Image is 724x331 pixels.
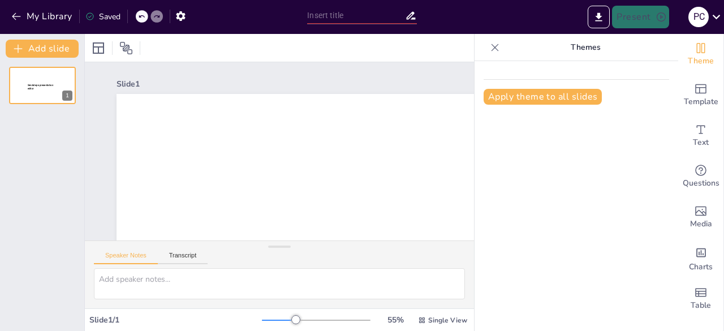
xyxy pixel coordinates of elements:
input: Insert title [307,7,404,24]
button: Apply theme to all slides [484,89,602,105]
div: Add charts and graphs [678,238,723,278]
div: Add a table [678,278,723,319]
div: Change the overall theme [678,34,723,75]
div: P C [688,7,709,27]
div: Add text boxes [678,115,723,156]
div: 1 [62,91,72,101]
span: Text [693,136,709,149]
div: Get real-time input from your audience [678,156,723,197]
span: Sendsteps presentation editor [28,84,53,90]
span: Media [690,218,712,230]
p: Themes [504,34,667,61]
button: My Library [8,7,77,25]
button: Transcript [158,252,208,264]
div: 1 [9,67,76,104]
div: Slide 1 / 1 [89,315,262,325]
span: Single View [428,316,467,325]
div: Slide 1 [117,79,593,89]
div: 55 % [382,315,409,325]
span: Questions [683,177,719,190]
span: Theme [688,55,714,67]
button: Add slide [6,40,79,58]
button: Export to PowerPoint [588,6,610,28]
span: Position [119,41,133,55]
div: Layout [89,39,107,57]
button: Speaker Notes [94,252,158,264]
span: Table [691,299,711,312]
span: Template [684,96,718,108]
div: Add ready made slides [678,75,723,115]
div: Add images, graphics, shapes or video [678,197,723,238]
button: P C [688,6,709,28]
div: Saved [85,11,120,22]
span: Charts [689,261,713,273]
button: Present [612,6,669,28]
